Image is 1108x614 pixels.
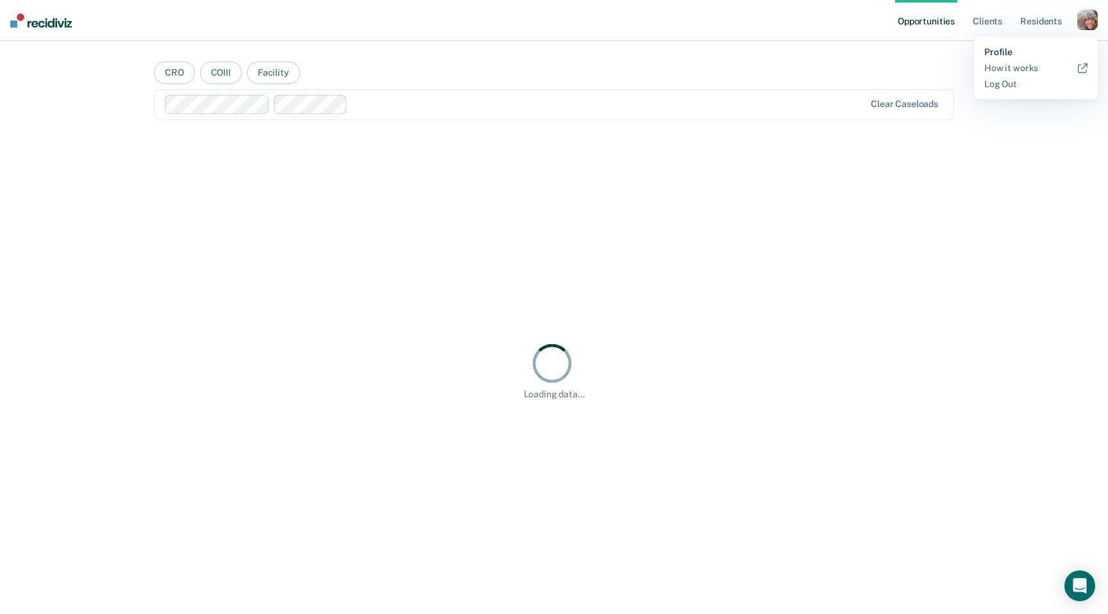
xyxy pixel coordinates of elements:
a: How it works [984,63,1087,74]
div: Loading data... [524,389,585,400]
img: Recidiviz [10,13,72,28]
button: COIII [200,62,242,84]
div: Clear caseloads [871,99,938,110]
a: Log Out [984,79,1087,90]
div: Open Intercom Messenger [1064,570,1095,601]
button: CRO [154,62,195,84]
a: Profile [984,47,1087,58]
button: Facility [247,62,300,84]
